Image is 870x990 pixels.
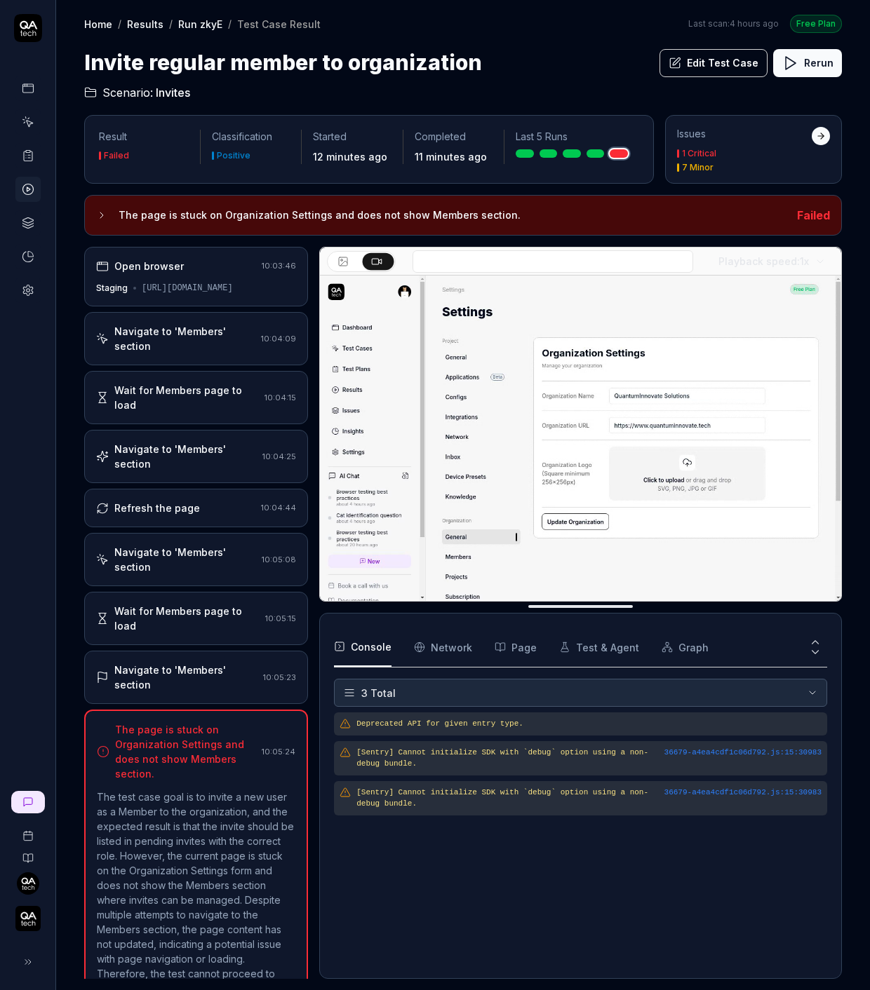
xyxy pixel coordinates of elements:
a: Book a call with us [6,819,50,841]
div: 1 Critical [682,149,716,158]
div: Free Plan [790,15,842,33]
time: 4 hours ago [730,18,779,29]
a: Run zkyE [178,17,222,31]
h1: Invite regular member to organization [84,47,482,79]
img: 7ccf6c19-61ad-4a6c-8811-018b02a1b829.jpg [17,872,39,895]
button: QA Tech Logo [6,895,50,934]
a: Scenario:Invites [84,84,190,101]
time: 12 minutes ago [313,151,387,163]
time: 10:05:08 [262,555,296,564]
time: 10:05:24 [262,747,295,757]
a: Home [84,17,112,31]
pre: Deprecated API for given entry type. [356,718,822,730]
p: Started [313,130,391,144]
div: Navigate to 'Members' section [114,545,256,574]
button: Network [414,628,472,667]
div: Wait for Members page to load [114,604,260,633]
div: Positive [217,151,250,160]
time: 10:03:46 [262,261,296,271]
p: Classification [212,130,290,144]
h3: The page is stuck on Organization Settings and does not show Members section. [119,207,786,224]
div: Open browser [114,259,184,273]
div: / [169,17,173,31]
div: Failed [104,151,129,160]
pre: [Sentry] Cannot initialize SDK with `debug` option using a non-debug bundle. [356,787,822,810]
div: Playback speed: [718,254,809,269]
button: Edit Test Case [660,49,768,77]
div: Test Case Result [237,17,321,31]
p: Result [99,130,189,144]
p: Completed [415,130,493,144]
span: Scenario: [100,84,153,101]
a: Documentation [6,841,50,864]
div: / [118,17,121,31]
div: 36679-a4ea4cdf1c06d792.js : 15 : 30983 [664,787,822,799]
time: 11 minutes ago [415,151,487,163]
time: 10:05:15 [265,613,296,623]
pre: [Sentry] Cannot initialize SDK with `debug` option using a non-debug bundle. [356,747,822,770]
time: 10:04:44 [261,503,296,513]
time: 10:04:15 [265,393,296,402]
div: Navigate to 'Members' section [114,663,257,692]
div: Refresh the page [114,501,200,515]
a: New conversation [11,791,45,813]
img: QA Tech Logo [15,906,41,931]
button: Test & Agent [559,628,639,667]
time: 10:05:23 [263,672,296,682]
span: Last scan: [688,18,779,30]
div: [URL][DOMAIN_NAME] [142,282,233,294]
div: Wait for Members page to load [114,383,259,412]
time: 10:04:09 [261,334,296,344]
button: The page is stuck on Organization Settings and does not show Members section. [96,207,786,224]
button: Free Plan [790,14,842,33]
time: 10:04:25 [262,452,296,461]
span: Failed [797,208,830,222]
button: 36679-a4ea4cdf1c06d792.js:15:30983 [664,787,822,799]
span: Invites [156,84,190,101]
div: The page is stuck on Organization Settings and does not show Members section. [115,722,256,781]
a: Results [127,17,163,31]
div: Issues [677,127,812,141]
button: 36679-a4ea4cdf1c06d792.js:15:30983 [664,747,822,759]
button: Rerun [773,49,842,77]
div: / [228,17,232,31]
p: Last 5 Runs [516,130,628,144]
div: Staging [96,282,128,294]
div: Navigate to 'Members' section [114,324,255,353]
button: Graph [662,628,709,667]
div: 7 Minor [682,163,714,172]
div: Navigate to 'Members' section [114,442,257,471]
button: Console [334,628,391,667]
div: 36679-a4ea4cdf1c06d792.js : 15 : 30983 [664,747,822,759]
button: Page [495,628,537,667]
button: Last scan:4 hours ago [688,18,779,30]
